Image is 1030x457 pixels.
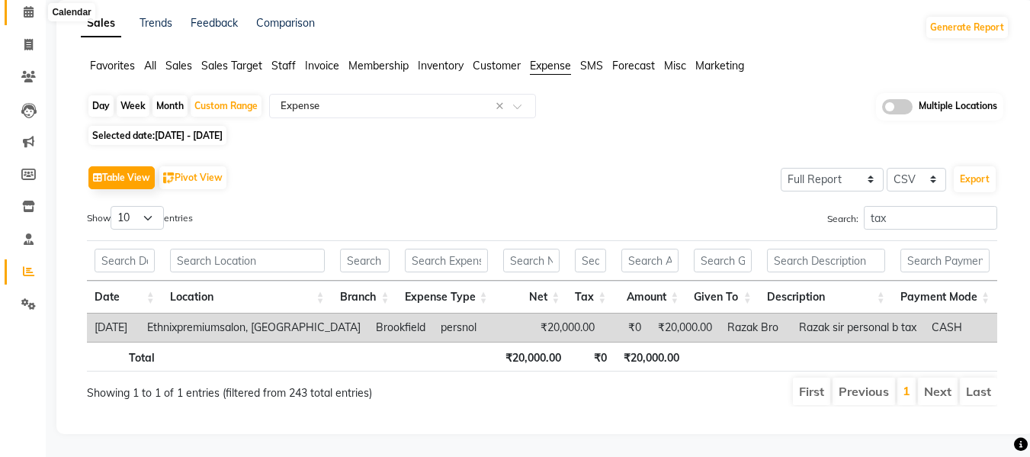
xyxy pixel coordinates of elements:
[649,314,720,342] td: ₹20,000.00
[87,314,140,342] td: [DATE]
[88,126,226,145] span: Selected date:
[686,281,759,314] th: Given To: activate to sort column ascending
[919,99,997,114] span: Multiple Locations
[694,249,752,272] input: Search Given To
[140,16,172,30] a: Trends
[433,314,531,342] td: persnol
[90,59,135,72] span: Favorites
[256,16,315,30] a: Comparison
[954,166,996,192] button: Export
[496,342,569,372] th: ₹20,000.00
[602,314,649,342] td: ₹0
[191,16,238,30] a: Feedback
[117,95,149,117] div: Week
[201,59,262,72] span: Sales Target
[348,59,409,72] span: Membership
[152,95,188,117] div: Month
[569,342,614,372] th: ₹0
[87,281,162,314] th: Date: activate to sort column ascending
[397,281,496,314] th: Expense Type: activate to sort column ascending
[580,59,603,72] span: SMS
[144,59,156,72] span: All
[418,59,464,72] span: Inventory
[111,206,164,230] select: Showentries
[864,206,997,230] input: Search:
[503,249,560,272] input: Search Net
[305,59,339,72] span: Invoice
[405,249,488,272] input: Search Expense Type
[87,376,453,401] div: Showing 1 to 1 of 1 entries (filtered from 243 total entries)
[567,281,614,314] th: Tax: activate to sort column ascending
[88,166,155,189] button: Table View
[48,3,95,21] div: Calendar
[496,281,568,314] th: Net: activate to sort column ascending
[163,172,175,184] img: pivot.png
[614,281,686,314] th: Amount: activate to sort column ascending
[88,95,114,117] div: Day
[530,59,571,72] span: Expense
[95,249,155,272] input: Search Date
[531,314,602,342] td: ₹20,000.00
[87,342,162,372] th: Total
[767,249,885,272] input: Search Description
[893,281,997,314] th: Payment Mode: activate to sort column ascending
[473,59,521,72] span: Customer
[165,59,192,72] span: Sales
[621,249,679,272] input: Search Amount
[924,314,1028,342] td: CASH
[827,206,997,230] label: Search:
[162,281,332,314] th: Location: activate to sort column ascending
[191,95,262,117] div: Custom Range
[614,342,687,372] th: ₹20,000.00
[140,314,368,342] td: Ethnixpremiumsalon, [GEOGRAPHIC_DATA]
[900,249,990,272] input: Search Payment Mode
[159,166,226,189] button: Pivot View
[612,59,655,72] span: Forecast
[170,249,325,272] input: Search Location
[340,249,390,272] input: Search Branch
[664,59,686,72] span: Misc
[87,206,193,230] label: Show entries
[155,130,223,141] span: [DATE] - [DATE]
[759,281,893,314] th: Description: activate to sort column ascending
[695,59,744,72] span: Marketing
[332,281,397,314] th: Branch: activate to sort column ascending
[368,314,433,342] td: Brookfield
[926,17,1008,38] button: Generate Report
[575,249,606,272] input: Search Tax
[271,59,296,72] span: Staff
[903,383,910,398] a: 1
[496,98,509,114] span: Clear all
[791,314,924,342] td: Razak sir personal b tax
[720,314,791,342] td: Razak Bro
